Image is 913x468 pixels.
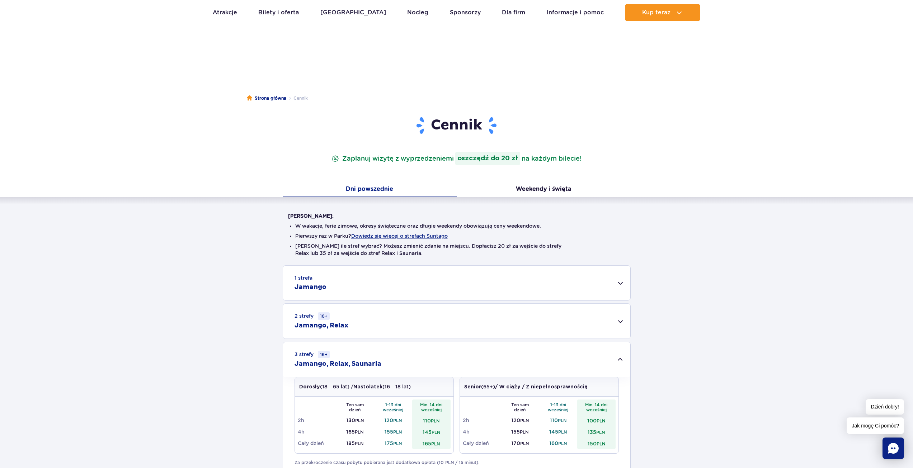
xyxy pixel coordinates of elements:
[298,438,336,449] td: Cały dzień
[374,400,413,415] th: 1-13 dni wcześniej
[288,116,625,135] h1: Cennik
[558,429,567,435] small: PLN
[283,182,457,197] button: Dni powszednie
[464,383,588,391] p: (65+)
[455,152,520,165] strong: oszczędź do 20 zł
[351,233,448,239] button: Dowiedz się więcej o strefach Suntago
[577,426,616,438] td: 135
[412,400,451,415] th: Min. 14 dni wcześniej
[501,426,539,438] td: 155
[374,415,413,426] td: 120
[539,438,578,449] td: 160
[464,384,481,389] strong: Senior
[336,400,374,415] th: Ten sam dzień
[539,400,578,415] th: 1-13 dni wcześniej
[412,415,451,426] td: 110
[495,384,588,389] strong: / W ciąży / Z niepełnosprawnością
[407,4,428,21] a: Nocleg
[412,426,451,438] td: 145
[295,232,618,240] li: Pierwszy raz w Parku?
[520,418,529,423] small: PLN
[295,351,330,358] small: 3 strefy
[247,95,286,102] a: Strona główna
[298,426,336,438] td: 4h
[393,429,402,435] small: PLN
[298,415,336,426] td: 2h
[320,4,386,21] a: [GEOGRAPHIC_DATA]
[883,438,904,459] div: Chat
[558,441,567,446] small: PLN
[847,417,904,434] span: Jak mogę Ci pomóc?
[374,426,413,438] td: 155
[336,415,374,426] td: 130
[866,399,904,415] span: Dzień dobry!
[318,312,330,320] small: 16+
[463,415,501,426] td: 2h
[431,418,439,424] small: PLN
[501,415,539,426] td: 120
[295,459,619,466] p: Za przekroczenie czasu pobytu pobierana jest dodatkowa opłata (10 PLN / 15 minut).
[577,415,616,426] td: 100
[258,4,299,21] a: Bilety i oferta
[393,418,402,423] small: PLN
[625,4,700,21] button: Kup teraz
[501,400,539,415] th: Ten sam dzień
[596,430,605,435] small: PLN
[295,321,348,330] h2: Jamango, Relax
[299,383,411,391] p: (18 – 65 lat) / (16 – 18 lat)
[336,426,374,438] td: 165
[520,429,528,435] small: PLN
[295,283,326,292] h2: Jamango
[355,418,364,423] small: PLN
[295,360,381,368] h2: Jamango, Relax, Saunaria
[450,4,481,21] a: Sponsorzy
[597,418,605,424] small: PLN
[558,418,566,423] small: PLN
[412,438,451,449] td: 165
[355,429,363,435] small: PLN
[288,213,334,219] strong: [PERSON_NAME]:
[336,438,374,449] td: 185
[577,438,616,449] td: 150
[502,4,525,21] a: Dla firm
[463,438,501,449] td: Cały dzień
[539,426,578,438] td: 145
[295,274,312,282] small: 1 strefa
[597,441,605,446] small: PLN
[547,4,604,21] a: Informacje i pomoc
[501,438,539,449] td: 170
[299,384,320,389] strong: Dorosły
[330,152,583,165] p: Zaplanuj wizytę z wyprzedzeniem na każdym bilecie!
[355,441,363,446] small: PLN
[286,95,308,102] li: Cennik
[295,222,618,230] li: W wakacje, ferie zimowe, okresy świąteczne oraz długie weekendy obowiązują ceny weekendowe.
[295,242,618,257] li: [PERSON_NAME] ile stref wybrać? Możesz zmienić zdanie na miejscu. Dopłacisz 20 zł za wejście do s...
[457,182,631,197] button: Weekendy i święta
[539,415,578,426] td: 110
[295,312,330,320] small: 2 strefy
[642,9,670,16] span: Kup teraz
[374,438,413,449] td: 175
[318,351,330,358] small: 16+
[213,4,237,21] a: Atrakcje
[353,384,382,389] strong: Nastolatek
[431,441,440,446] small: PLN
[463,426,501,438] td: 4h
[520,441,529,446] small: PLN
[393,441,402,446] small: PLN
[577,400,616,415] th: Min. 14 dni wcześniej
[432,430,440,435] small: PLN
